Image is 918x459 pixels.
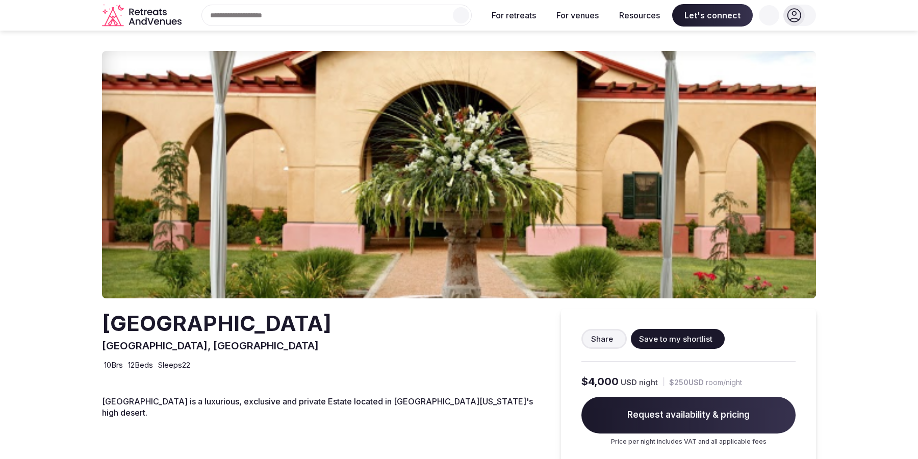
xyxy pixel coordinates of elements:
[611,4,668,27] button: Resources
[631,329,725,349] button: Save to my shortlist
[706,377,742,388] span: room/night
[581,397,796,433] span: Request availability & pricing
[621,377,637,388] span: USD
[669,377,704,388] span: $250 USD
[102,396,533,418] span: [GEOGRAPHIC_DATA] is a luxurious, exclusive and private Estate located in [GEOGRAPHIC_DATA][US_ST...
[102,51,816,298] img: Venue cover photo
[672,4,753,27] span: Let's connect
[581,438,796,446] p: Price per night includes VAT and all applicable fees
[483,4,544,27] button: For retreats
[102,4,184,27] a: Visit the homepage
[102,4,184,27] svg: Retreats and Venues company logo
[158,360,190,370] span: Sleeps 22
[102,309,331,339] h2: [GEOGRAPHIC_DATA]
[662,376,665,387] div: |
[128,360,153,370] span: 12 Beds
[581,374,619,389] span: $4,000
[104,360,123,370] span: 10 Brs
[581,329,627,349] button: Share
[639,334,712,344] span: Save to my shortlist
[548,4,607,27] button: For venues
[591,334,613,344] span: Share
[639,377,658,388] span: night
[102,340,319,352] span: [GEOGRAPHIC_DATA], [GEOGRAPHIC_DATA]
